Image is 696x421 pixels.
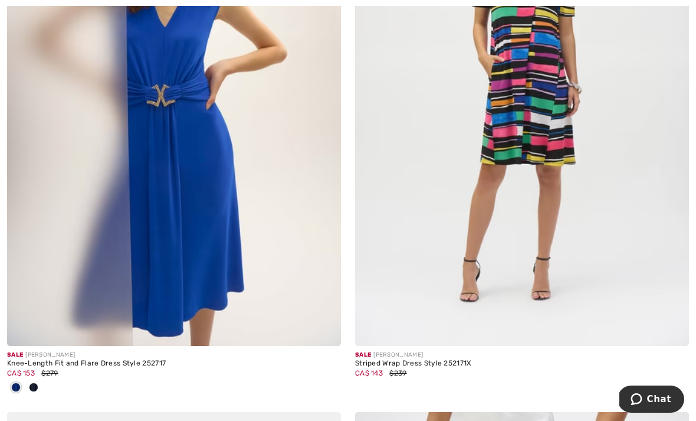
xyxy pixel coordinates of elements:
span: Sale [7,351,23,358]
span: $239 [389,369,406,377]
span: $279 [41,369,58,377]
div: Royal Sapphire 163 [7,378,25,398]
span: CA$ 143 [355,369,383,377]
div: [PERSON_NAME] [355,351,689,360]
div: Striped Wrap Dress Style 252171X [355,360,689,368]
span: Sale [355,351,371,358]
div: Midnight Blue [25,378,42,398]
div: [PERSON_NAME] [7,351,341,360]
div: Knee-Length Fit and Flare Dress Style 252717 [7,360,341,368]
span: CA$ 153 [7,369,35,377]
iframe: Opens a widget where you can chat to one of our agents [619,386,684,415]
